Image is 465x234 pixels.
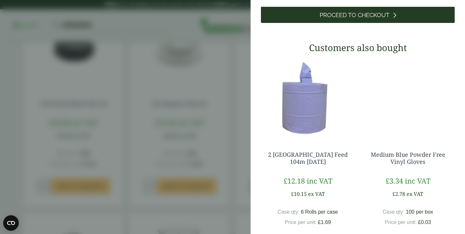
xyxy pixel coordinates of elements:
[392,190,395,197] span: £
[307,176,332,186] span: inc VAT
[318,219,321,225] span: £
[284,219,316,225] span: Price per unit:
[308,190,325,197] span: ex VAT
[418,219,421,225] span: £
[261,7,455,23] a: Proceed to Checkout
[268,151,348,165] a: 2 [GEOGRAPHIC_DATA] Feed 104m [DATE]
[406,209,433,215] span: 100 per box
[418,219,431,225] bdi: 0.03
[261,42,455,53] h3: Customers also bought
[3,215,19,231] button: Open CMP widget
[371,151,445,165] a: Medium Blue Powder Free Vinyl Gloves
[278,209,300,215] span: Case qty:
[386,176,389,186] span: £
[261,58,355,138] img: 3630017-2-Ply-Blue-Centre-Feed-104m
[385,219,417,225] span: Price per unit:
[407,190,423,197] span: ex VAT
[320,12,389,19] span: Proceed to Checkout
[318,219,331,225] bdi: 1.69
[284,176,305,186] bdi: 12.18
[291,190,294,197] span: £
[392,190,405,197] bdi: 2.78
[386,176,403,186] bdi: 3.34
[284,176,287,186] span: £
[291,190,307,197] bdi: 10.15
[405,176,430,186] span: inc VAT
[301,209,338,215] span: 6 Rolls per case
[383,209,405,215] span: Case qty:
